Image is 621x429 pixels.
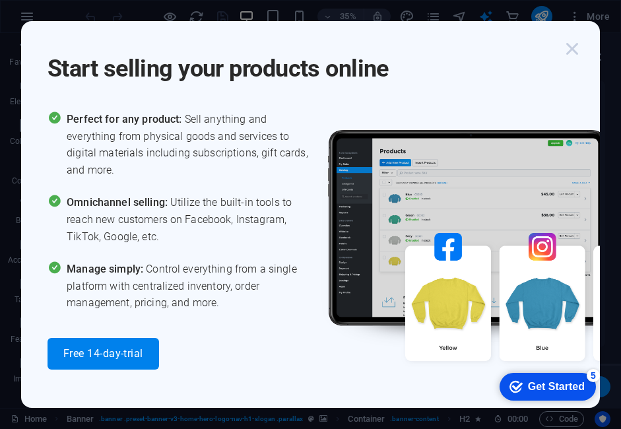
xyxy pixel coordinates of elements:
h1: Start selling your products online [48,37,560,84]
span: Manage simply: [67,263,146,275]
span: Perfect for any product: [67,113,184,125]
button: Free 14-day-trial [48,338,159,370]
div: Get Started [39,15,96,26]
span: Free 14-day-trial [63,348,143,359]
span: Utilize the built-in tools to reach new customers on Facebook, Instagram, TikTok, Google, etc. [67,194,310,245]
span: Omnichannel selling: [67,196,170,209]
span: Control everything from a single platform with centralized inventory, order management, pricing, ... [67,261,310,312]
div: Get Started 5 items remaining, 0% complete [11,7,107,34]
div: 5 [98,3,111,16]
span: Sell anything and everything from physical goods and services to digital materials including subs... [67,111,310,178]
